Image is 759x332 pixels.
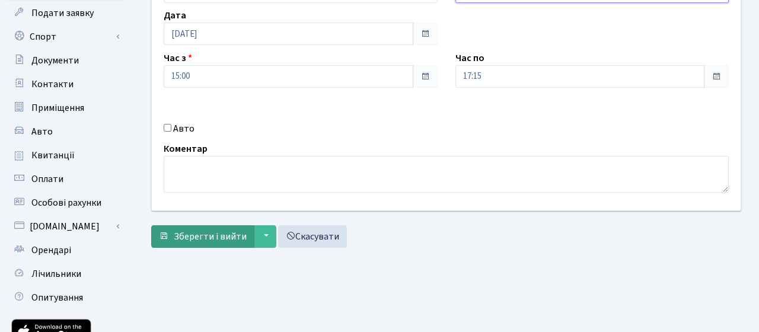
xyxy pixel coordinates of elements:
a: Спорт [6,25,125,49]
label: Дата [164,8,186,23]
span: Авто [31,125,53,138]
label: Авто [173,122,194,136]
a: Оплати [6,167,125,191]
a: Документи [6,49,125,72]
span: Документи [31,54,79,67]
span: Приміщення [31,101,84,114]
span: Подати заявку [31,7,94,20]
span: Оплати [31,173,63,186]
a: Орендарі [6,238,125,262]
a: Контакти [6,72,125,96]
span: Контакти [31,78,74,91]
a: Лічильники [6,262,125,286]
button: Зберегти і вийти [151,225,254,248]
a: Опитування [6,286,125,309]
label: Час по [455,51,484,65]
label: Коментар [164,142,208,156]
span: Опитування [31,291,83,304]
a: Подати заявку [6,1,125,25]
span: Орендарі [31,244,71,257]
a: Авто [6,120,125,143]
a: Квитанції [6,143,125,167]
span: Зберегти і вийти [174,230,247,243]
span: Лічильники [31,267,81,280]
span: Квитанції [31,149,75,162]
a: Скасувати [278,225,347,248]
a: Приміщення [6,96,125,120]
a: Особові рахунки [6,191,125,215]
span: Особові рахунки [31,196,101,209]
label: Час з [164,51,192,65]
a: [DOMAIN_NAME] [6,215,125,238]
